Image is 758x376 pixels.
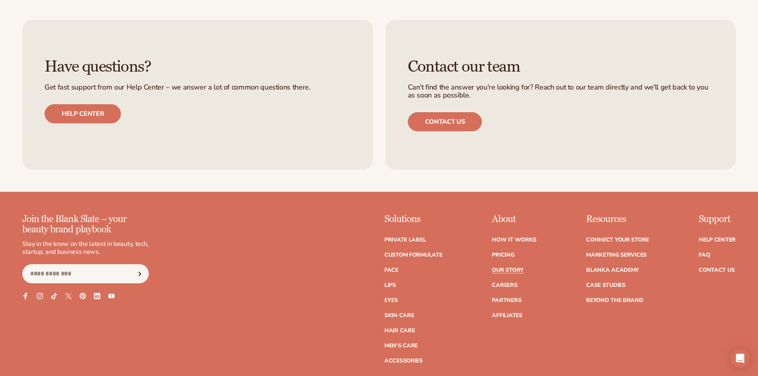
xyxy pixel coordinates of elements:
[384,298,398,303] a: Eyes
[699,252,710,258] a: FAQ
[408,84,714,99] p: Can’t find the answer you’re looking for? Reach out to our team directly and we’ll get back to yo...
[22,214,149,235] p: Join the Blank Slate – your beauty brand playbook
[492,252,514,258] a: Pricing
[408,112,482,131] a: Contact us
[699,214,736,224] p: Support
[384,237,426,243] a: Private label
[384,328,415,333] a: Hair Care
[586,298,643,303] a: Beyond the brand
[384,267,398,273] a: Face
[699,267,735,273] a: Contact Us
[384,343,418,349] a: Men's Care
[384,214,442,224] p: Solutions
[492,237,536,243] a: How It Works
[586,237,649,243] a: Connect your store
[586,214,649,224] p: Resources
[45,104,121,123] a: Help center
[731,349,750,368] div: Open Intercom Messenger
[45,84,351,92] p: Get fast support from our Help Center – we answer a lot of common questions there.
[384,358,423,364] a: Accessories
[408,58,714,76] h3: Contact our team
[384,313,414,318] a: Skin Care
[492,282,517,288] a: Careers
[492,214,536,224] p: About
[492,313,522,318] a: Affiliates
[699,237,736,243] a: Help Center
[586,267,639,273] a: Blanka Academy
[384,282,396,288] a: Lips
[22,240,149,257] p: Stay in the know on the latest in beauty, tech, startup, and business news.
[492,267,523,273] a: Our Story
[45,58,351,76] h3: Have questions?
[131,264,148,283] button: Subscribe
[586,282,625,288] a: Case Studies
[384,252,442,258] a: Custom formulate
[586,252,647,258] a: Marketing services
[492,298,521,303] a: Partners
